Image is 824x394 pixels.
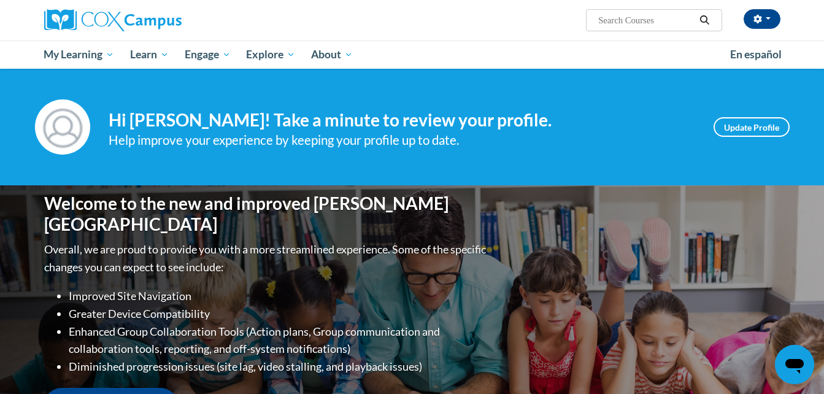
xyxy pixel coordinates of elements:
[36,41,123,69] a: My Learning
[44,9,182,31] img: Cox Campus
[109,130,695,150] div: Help improve your experience by keeping your profile up to date.
[69,287,489,305] li: Improved Site Navigation
[722,42,790,68] a: En español
[44,9,277,31] a: Cox Campus
[238,41,303,69] a: Explore
[303,41,361,69] a: About
[26,41,799,69] div: Main menu
[109,110,695,131] h4: Hi [PERSON_NAME]! Take a minute to review your profile.
[177,41,239,69] a: Engage
[185,47,231,62] span: Engage
[35,99,90,155] img: Profile Image
[714,117,790,137] a: Update Profile
[44,241,489,276] p: Overall, we are proud to provide you with a more streamlined experience. Some of the specific cha...
[695,13,714,28] button: Search
[69,305,489,323] li: Greater Device Compatibility
[597,13,695,28] input: Search Courses
[775,345,814,384] iframe: Button to launch messaging window
[122,41,177,69] a: Learn
[69,323,489,358] li: Enhanced Group Collaboration Tools (Action plans, Group communication and collaboration tools, re...
[246,47,295,62] span: Explore
[730,48,782,61] span: En español
[744,9,780,29] button: Account Settings
[44,193,489,234] h1: Welcome to the new and improved [PERSON_NAME][GEOGRAPHIC_DATA]
[69,358,489,376] li: Diminished progression issues (site lag, video stalling, and playback issues)
[44,47,114,62] span: My Learning
[130,47,169,62] span: Learn
[311,47,353,62] span: About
